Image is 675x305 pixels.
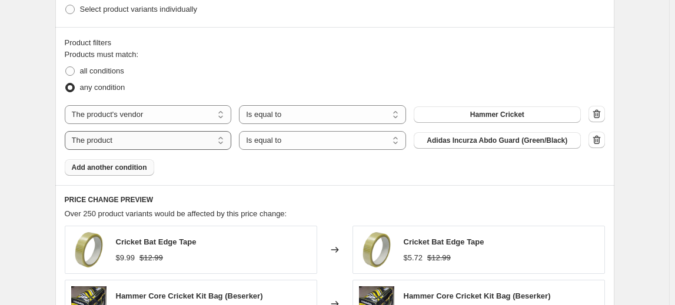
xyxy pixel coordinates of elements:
[80,83,125,92] span: any condition
[71,232,107,267] img: gk107-fibreglass-bat-tape-png_800x__67358.1532013650.600.600_80x.png
[116,253,135,262] span: $9.99
[414,132,581,149] button: Adidas Incurza Abdo Guard (Green/Black)
[80,5,197,14] span: Select product variants individually
[404,237,484,246] span: Cricket Bat Edge Tape
[139,253,163,262] span: $12.99
[65,159,154,176] button: Add another condition
[427,136,567,145] span: Adidas Incurza Abdo Guard (Green/Black)
[427,253,451,262] span: $12.99
[404,253,423,262] span: $5.72
[65,195,605,205] h6: PRICE CHANGE PREVIEW
[80,66,124,75] span: all conditions
[470,110,524,119] span: Hammer Cricket
[404,291,551,300] span: Hammer Core Cricket Kit Bag (Beserker)
[65,209,287,218] span: Over 250 product variants would be affected by this price change:
[65,50,139,59] span: Products must match:
[72,163,147,172] span: Add another condition
[414,106,581,123] button: Hammer Cricket
[65,37,605,49] div: Product filters
[116,237,197,246] span: Cricket Bat Edge Tape
[116,291,263,300] span: Hammer Core Cricket Kit Bag (Beserker)
[359,232,394,267] img: gk107-fibreglass-bat-tape-png_800x__67358.1532013650.600.600_80x.png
